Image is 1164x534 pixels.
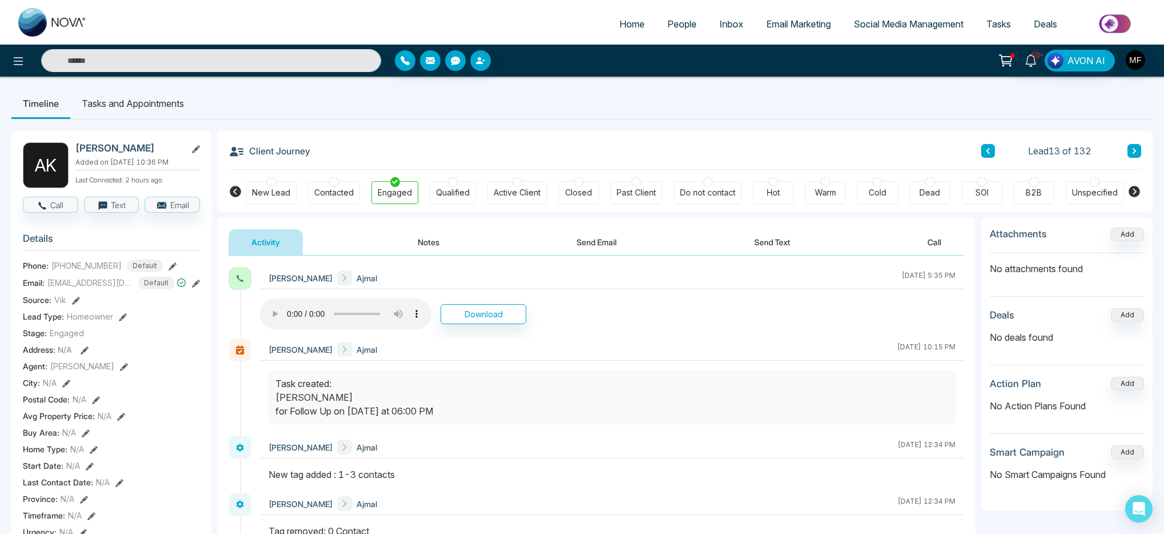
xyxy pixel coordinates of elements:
[269,441,333,453] span: [PERSON_NAME]
[127,260,163,272] span: Default
[1028,144,1091,158] span: Lead 13 of 132
[395,229,462,255] button: Notes
[719,18,743,30] span: Inbox
[23,360,47,372] span: Agent:
[975,13,1022,35] a: Tasks
[905,229,964,255] button: Call
[619,18,645,30] span: Home
[815,187,836,198] div: Warm
[75,142,182,154] h2: [PERSON_NAME]
[23,142,69,188] div: A K
[441,304,526,324] button: Download
[990,399,1144,413] p: No Action Plans Found
[75,157,200,168] p: Added on [DATE] 10:36 PM
[75,173,200,185] p: Last Connected: 2 hours ago
[897,342,955,357] div: [DATE] 10:15 PM
[23,393,70,405] span: Postal Code :
[23,493,58,505] span: Province :
[1072,187,1118,198] div: Unspecified
[73,393,86,405] span: N/A
[990,228,1047,240] h3: Attachments
[23,277,45,289] span: Email:
[62,427,76,439] span: N/A
[314,187,354,198] div: Contacted
[656,13,708,35] a: People
[229,229,303,255] button: Activity
[357,441,377,453] span: Ajmal
[84,197,139,213] button: Text
[23,476,93,488] span: Last Contact Date :
[667,18,697,30] span: People
[1047,53,1063,69] img: Lead Flow
[902,270,955,285] div: [DATE] 5:35 PM
[1074,11,1157,37] img: Market-place.gif
[145,197,200,213] button: Email
[766,18,831,30] span: Email Marketing
[23,327,47,339] span: Stage:
[1125,495,1153,523] div: Open Intercom Messenger
[23,443,67,455] span: Home Type :
[269,498,333,510] span: [PERSON_NAME]
[96,476,110,488] span: N/A
[986,18,1011,30] span: Tasks
[869,187,886,198] div: Cold
[23,410,95,422] span: Avg Property Price :
[854,18,963,30] span: Social Media Management
[1126,50,1145,70] img: User Avatar
[990,468,1144,481] p: No Smart Campaigns Found
[1111,445,1144,459] button: Add
[43,377,57,389] span: N/A
[23,310,64,322] span: Lead Type:
[1026,187,1042,198] div: B2B
[1067,54,1105,67] span: AVON AI
[50,327,84,339] span: Engaged
[61,493,74,505] span: N/A
[731,229,813,255] button: Send Text
[70,88,195,119] li: Tasks and Appointments
[23,233,200,250] h3: Details
[617,187,656,198] div: Past Client
[436,187,470,198] div: Qualified
[708,13,755,35] a: Inbox
[842,13,975,35] a: Social Media Management
[357,272,377,284] span: Ajmal
[50,360,114,372] span: [PERSON_NAME]
[66,460,80,472] span: N/A
[1031,50,1041,60] span: 10+
[378,187,412,198] div: Engaged
[11,88,70,119] li: Timeline
[23,509,65,521] span: Timeframe :
[990,253,1144,276] p: No attachments found
[357,498,377,510] span: Ajmal
[1034,18,1057,30] span: Deals
[767,187,780,198] div: Hot
[990,309,1014,321] h3: Deals
[357,344,377,356] span: Ajmal
[975,187,989,198] div: SOI
[680,187,735,198] div: Do not contact
[919,187,940,198] div: Dead
[269,272,333,284] span: [PERSON_NAME]
[990,447,1065,458] h3: Smart Campaign
[51,260,122,272] span: [PHONE_NUMBER]
[68,509,82,521] span: N/A
[755,13,842,35] a: Email Marketing
[138,277,174,289] span: Default
[1111,308,1144,322] button: Add
[565,187,592,198] div: Closed
[494,187,541,198] div: Active Client
[990,330,1144,344] p: No deals found
[67,310,113,322] span: Homeowner
[23,197,78,213] button: Call
[23,260,49,272] span: Phone:
[898,440,955,455] div: [DATE] 12:34 PM
[23,294,51,306] span: Source:
[229,142,310,160] h3: Client Journey
[1111,229,1144,238] span: Add
[47,277,133,289] span: [EMAIL_ADDRESS][DOMAIN_NAME]
[1111,377,1144,390] button: Add
[58,345,72,354] span: N/A
[1017,50,1045,70] a: 10+
[554,229,639,255] button: Send Email
[23,427,59,439] span: Buy Area :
